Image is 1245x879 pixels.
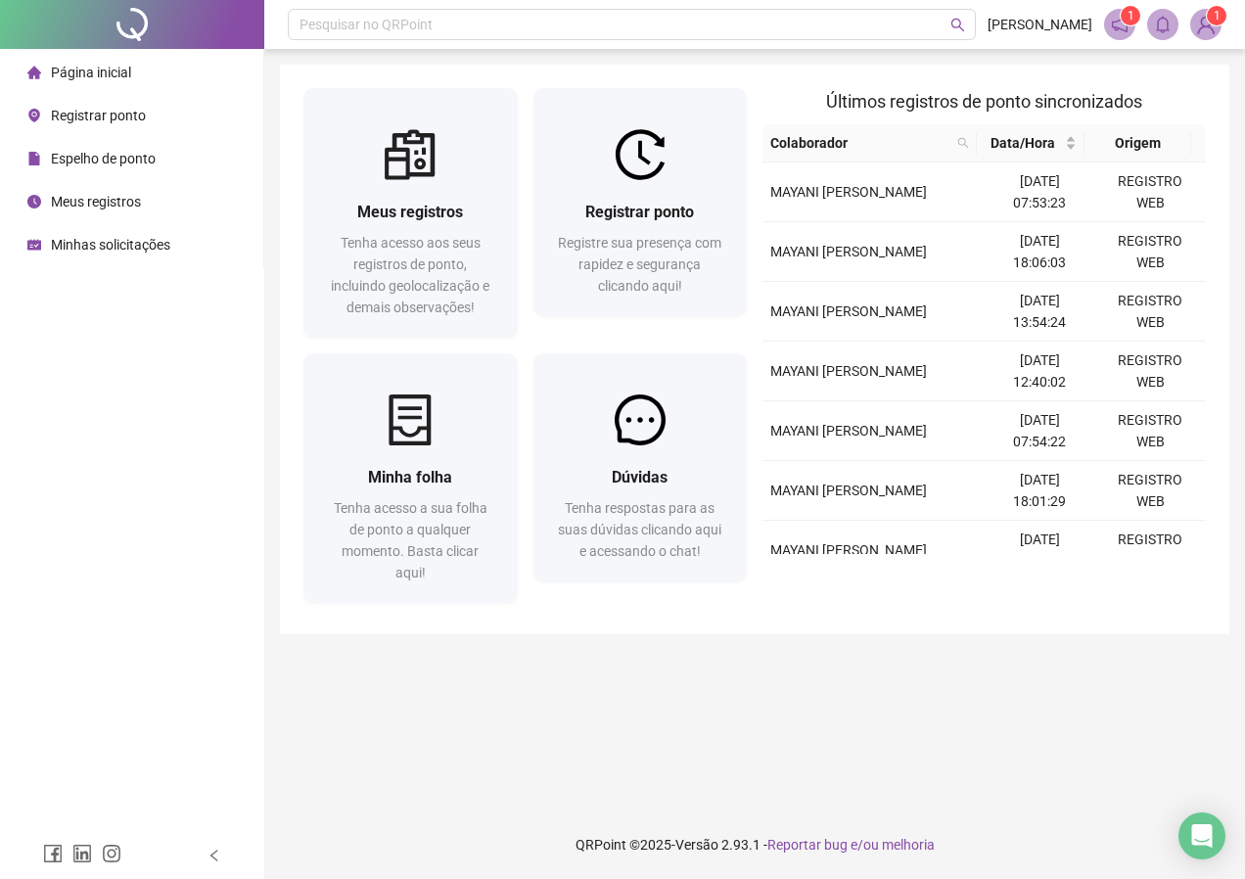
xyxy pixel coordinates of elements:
[1178,812,1225,859] div: Open Intercom Messenger
[331,235,489,315] span: Tenha acesso aos seus registros de ponto, incluindo geolocalização e demais observações!
[1095,461,1206,521] td: REGISTRO WEB
[770,542,927,558] span: MAYANI [PERSON_NAME]
[1084,124,1192,162] th: Origem
[51,194,141,209] span: Meus registros
[1095,342,1206,401] td: REGISTRO WEB
[1095,162,1206,222] td: REGISTRO WEB
[1111,16,1129,33] span: notification
[767,837,935,853] span: Reportar bug e/ou melhoria
[1191,10,1221,39] img: 92120
[985,342,1095,401] td: [DATE] 12:40:02
[1121,6,1140,25] sup: 1
[1095,282,1206,342] td: REGISTRO WEB
[950,18,965,32] span: search
[558,235,721,294] span: Registre sua presença com rapidez e segurança clicando aqui!
[27,152,41,165] span: file
[43,844,63,863] span: facebook
[102,844,121,863] span: instagram
[985,521,1095,580] td: [DATE] 13:55:15
[51,151,156,166] span: Espelho de ponto
[1095,222,1206,282] td: REGISTRO WEB
[264,810,1245,879] footer: QRPoint © 2025 - 2.93.1 -
[533,88,748,316] a: Registrar pontoRegistre sua presença com rapidez e segurança clicando aqui!
[303,353,518,603] a: Minha folhaTenha acesso a sua folha de ponto a qualquer momento. Basta clicar aqui!
[1154,16,1172,33] span: bell
[988,14,1092,35] span: [PERSON_NAME]
[51,108,146,123] span: Registrar ponto
[27,238,41,252] span: schedule
[770,483,927,498] span: MAYANI [PERSON_NAME]
[985,401,1095,461] td: [DATE] 07:54:22
[558,500,721,559] span: Tenha respostas para as suas dúvidas clicando aqui e acessando o chat!
[985,282,1095,342] td: [DATE] 13:54:24
[303,88,518,338] a: Meus registrosTenha acesso aos seus registros de ponto, incluindo geolocalização e demais observa...
[985,162,1095,222] td: [DATE] 07:53:23
[27,66,41,79] span: home
[1128,9,1134,23] span: 1
[368,468,452,486] span: Minha folha
[207,849,221,862] span: left
[985,461,1095,521] td: [DATE] 18:01:29
[770,423,927,439] span: MAYANI [PERSON_NAME]
[72,844,92,863] span: linkedin
[770,244,927,259] span: MAYANI [PERSON_NAME]
[985,132,1061,154] span: Data/Hora
[1095,401,1206,461] td: REGISTRO WEB
[770,132,949,154] span: Colaborador
[1207,6,1226,25] sup: Atualize o seu contato no menu Meus Dados
[27,109,41,122] span: environment
[51,65,131,80] span: Página inicial
[533,353,748,581] a: DúvidasTenha respostas para as suas dúvidas clicando aqui e acessando o chat!
[770,363,927,379] span: MAYANI [PERSON_NAME]
[770,303,927,319] span: MAYANI [PERSON_NAME]
[675,837,718,853] span: Versão
[957,137,969,149] span: search
[612,468,668,486] span: Dúvidas
[1095,521,1206,580] td: REGISTRO WEB
[334,500,487,580] span: Tenha acesso a sua folha de ponto a qualquer momento. Basta clicar aqui!
[826,91,1142,112] span: Últimos registros de ponto sincronizados
[357,203,463,221] span: Meus registros
[770,184,927,200] span: MAYANI [PERSON_NAME]
[985,222,1095,282] td: [DATE] 18:06:03
[585,203,694,221] span: Registrar ponto
[27,195,41,208] span: clock-circle
[953,128,973,158] span: search
[1214,9,1221,23] span: 1
[977,124,1084,162] th: Data/Hora
[51,237,170,253] span: Minhas solicitações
